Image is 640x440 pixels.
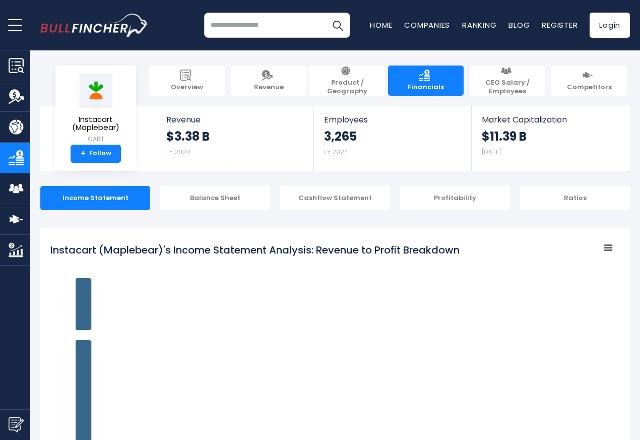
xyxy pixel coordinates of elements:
[314,106,471,171] a: Employees 3,265 FY 2024
[324,148,348,156] small: FY 2024
[470,66,545,96] a: CEO Salary / Employees
[462,20,496,30] a: Ranking
[400,186,510,210] div: Profitability
[325,13,350,38] button: Search
[590,13,630,38] a: Login
[370,20,392,30] a: Home
[324,129,357,144] strong: 3,265
[160,186,270,210] div: Balance Sheet
[482,129,527,144] strong: $11.39 B
[404,20,450,30] a: Companies
[254,83,284,92] span: Revenue
[475,79,540,96] span: CEO Salary / Employees
[508,20,530,30] a: Blog
[63,135,128,144] small: CART
[314,79,380,96] span: Product / Geography
[231,66,306,96] a: Revenue
[280,186,390,210] div: Cashflow Statement
[63,115,128,132] span: Instacart (Maplebear)
[156,106,314,171] a: Revenue $3.38 B FY 2024
[166,115,304,124] span: Revenue
[309,66,385,96] a: Product / Geography
[71,145,121,163] a: +Follow
[166,129,210,144] strong: $3.38 B
[166,148,190,156] small: FY 2024
[542,20,578,30] a: Register
[324,115,461,124] span: Employees
[149,66,225,96] a: Overview
[40,14,149,37] a: Go to homepage
[482,115,619,124] span: Market Capitalization
[567,83,612,92] span: Competitors
[551,66,627,96] a: Competitors
[50,243,460,257] tspan: Instacart (Maplebear)'s Income Statement Analysis: Revenue to Profit Breakdown
[388,66,464,96] a: Financials
[472,106,629,171] a: Market Capitalization $11.39 B [DATE]
[63,74,129,145] a: Instacart (Maplebear) CART
[520,186,630,210] div: Ratios
[482,148,501,156] small: [DATE]
[40,14,149,37] img: bullfincher logo
[171,83,203,92] span: Overview
[40,186,150,210] div: Income Statement
[408,83,444,92] span: Financials
[81,149,86,158] strong: +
